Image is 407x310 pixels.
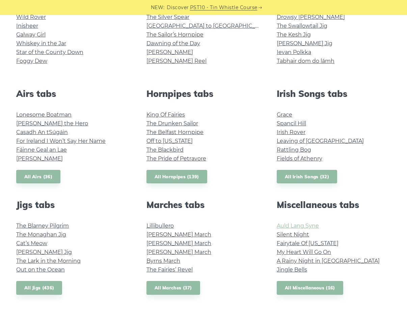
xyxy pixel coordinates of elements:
[190,4,257,11] a: PST10 - Tin Whistle Course
[16,249,72,255] a: [PERSON_NAME] Jig
[277,231,309,238] a: Silent Night
[277,258,380,264] a: A Rainy Night in [GEOGRAPHIC_DATA]
[151,4,165,11] span: NEW:
[16,147,67,153] a: Fáinne Geal an Lae
[146,88,261,99] h2: Hornpipes tabs
[277,138,364,144] a: Leaving of [GEOGRAPHIC_DATA]
[277,266,307,273] a: Jingle Bells
[146,120,198,127] a: The Drunken Sailor
[277,49,311,55] a: Ievan Polkka
[16,281,62,295] a: All Jigs (436)
[167,4,189,11] span: Discover
[146,266,193,273] a: The Fairies’ Revel
[16,129,68,135] a: Casadh An tSúgáin
[277,88,391,99] h2: Irish Songs tabs
[277,120,306,127] a: Spancil Hill
[16,155,63,162] a: [PERSON_NAME]
[277,23,327,29] a: The Swallowtail Jig
[146,14,189,20] a: The Silver Spear
[16,120,88,127] a: [PERSON_NAME] the Hero
[277,200,391,210] h2: Miscellaneous tabs
[16,231,66,238] a: The Monaghan Jig
[146,249,211,255] a: [PERSON_NAME] March
[146,49,193,55] a: [PERSON_NAME]
[277,281,343,295] a: All Miscellaneous (16)
[277,240,338,247] a: Fairytale Of [US_STATE]
[146,58,207,64] a: [PERSON_NAME] Reel
[16,14,46,20] a: Wild Rover
[277,170,337,184] a: All Irish Songs (32)
[146,223,174,229] a: Lillibullero
[277,111,292,118] a: Grace
[146,40,200,47] a: Dawning of the Day
[16,258,81,264] a: The Lark in the Morning
[146,31,203,38] a: The Sailor’s Hornpipe
[16,88,130,99] h2: Airs tabs
[277,155,322,162] a: Fields of Athenry
[16,266,65,273] a: Out on the Ocean
[146,111,185,118] a: King Of Fairies
[277,129,305,135] a: Irish Rover
[16,138,106,144] a: For Ireland I Won’t Say Her Name
[277,31,311,38] a: The Kesh Jig
[16,40,66,47] a: Whiskey in the Jar
[16,49,83,55] a: Star of the County Down
[146,23,271,29] a: [GEOGRAPHIC_DATA] to [GEOGRAPHIC_DATA]
[146,147,184,153] a: The Blackbird
[146,258,180,264] a: Byrns March
[146,129,203,135] a: The Belfast Hornpipe
[16,23,38,29] a: Inisheer
[146,231,211,238] a: [PERSON_NAME] March
[277,40,332,47] a: [PERSON_NAME] Jig
[146,138,193,144] a: Off to [US_STATE]
[277,223,319,229] a: Auld Lang Syne
[277,147,311,153] a: Rattling Bog
[277,58,334,64] a: Tabhair dom do lámh
[146,240,211,247] a: [PERSON_NAME] March
[146,281,200,295] a: All Marches (37)
[146,155,206,162] a: The Pride of Petravore
[16,58,47,64] a: Foggy Dew
[277,14,345,20] a: Drowsy [PERSON_NAME]
[16,200,130,210] h2: Jigs tabs
[16,223,69,229] a: The Blarney Pilgrim
[146,170,207,184] a: All Hornpipes (139)
[16,240,47,247] a: Cat’s Meow
[146,200,261,210] h2: Marches tabs
[16,31,46,38] a: Galway Girl
[16,170,60,184] a: All Airs (36)
[16,111,72,118] a: Lonesome Boatman
[277,249,331,255] a: My Heart Will Go On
